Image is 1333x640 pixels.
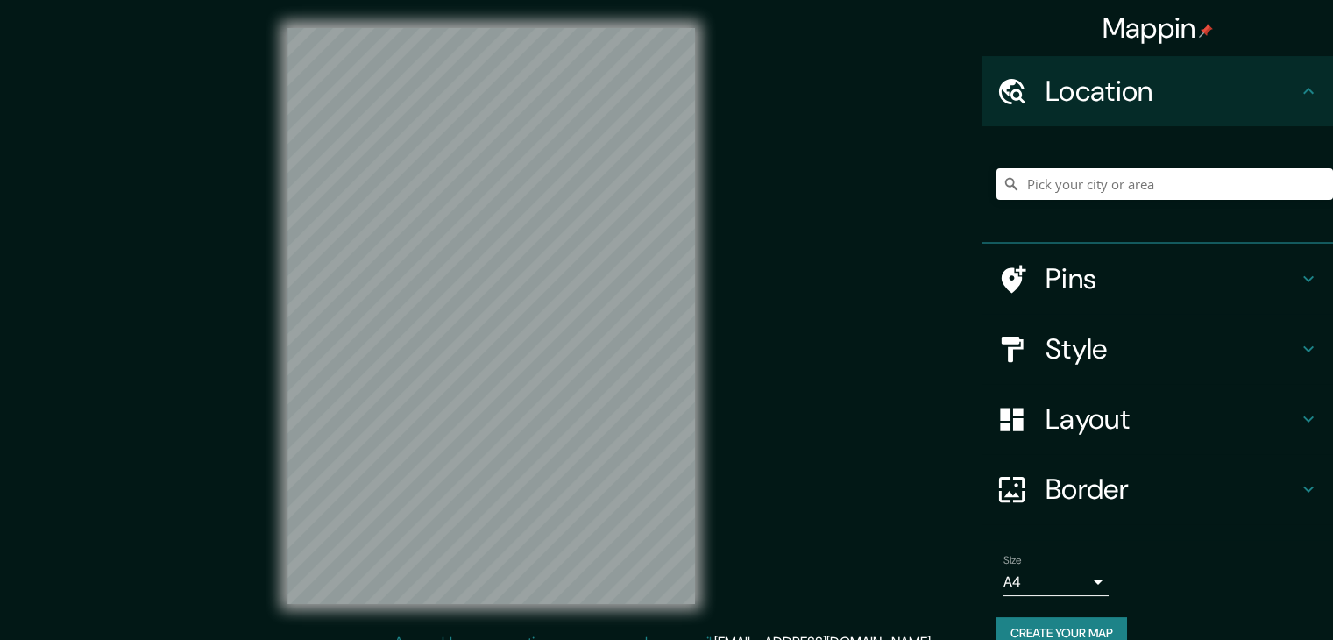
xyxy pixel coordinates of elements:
h4: Pins [1046,261,1298,296]
label: Size [1003,553,1022,568]
div: Border [982,454,1333,524]
img: pin-icon.png [1199,24,1213,38]
canvas: Map [287,28,695,604]
h4: Mappin [1103,11,1214,46]
h4: Location [1046,74,1298,109]
div: Pins [982,244,1333,314]
div: Style [982,314,1333,384]
div: Location [982,56,1333,126]
h4: Layout [1046,402,1298,437]
input: Pick your city or area [996,168,1333,200]
h4: Border [1046,472,1298,507]
h4: Style [1046,331,1298,366]
div: A4 [1003,568,1109,596]
div: Layout [982,384,1333,454]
